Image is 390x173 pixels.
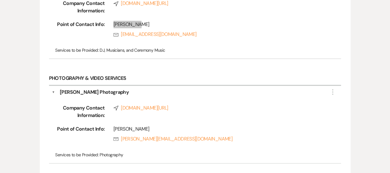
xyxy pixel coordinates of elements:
[52,89,55,96] button: ▼
[113,21,324,28] div: [PERSON_NAME]
[55,47,335,54] p: DJ, Musicians, and Ceremony Music
[60,89,129,96] div: [PERSON_NAME] Photography
[55,21,105,41] span: Point of Contact Info:
[113,135,324,143] a: [PERSON_NAME][EMAIL_ADDRESS][DOMAIN_NAME]
[113,125,324,133] div: [PERSON_NAME]
[113,31,324,38] a: [EMAIL_ADDRESS][DOMAIN_NAME]
[55,47,99,53] span: Services to be Provided:
[55,151,335,158] p: Photography
[49,72,341,85] h6: Photography & Video Services
[113,104,324,112] a: [DOMAIN_NAME][URL]
[55,152,99,158] span: Services to be Provided:
[55,125,105,145] span: Point of Contact Info:
[55,104,105,119] span: Company Contact Information:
